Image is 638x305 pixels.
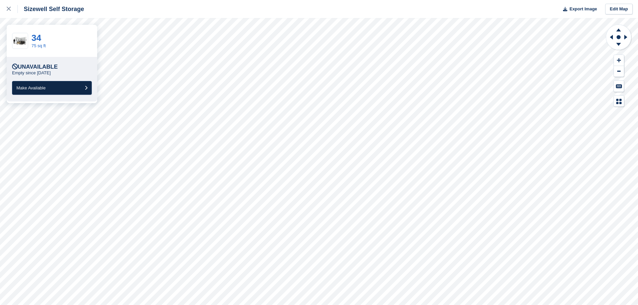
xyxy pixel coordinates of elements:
[16,85,46,90] span: Make Available
[31,43,46,48] a: 75 sq ft
[614,55,624,66] button: Zoom In
[614,66,624,77] button: Zoom Out
[12,81,92,95] button: Make Available
[12,64,58,70] div: Unavailable
[605,4,633,15] a: Edit Map
[614,96,624,107] button: Map Legend
[12,35,28,47] img: 75.jpg
[569,6,597,12] span: Export Image
[31,33,41,43] a: 34
[18,5,84,13] div: Sizewell Self Storage
[12,70,51,76] p: Empty since [DATE]
[559,4,597,15] button: Export Image
[614,81,624,92] button: Keyboard Shortcuts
